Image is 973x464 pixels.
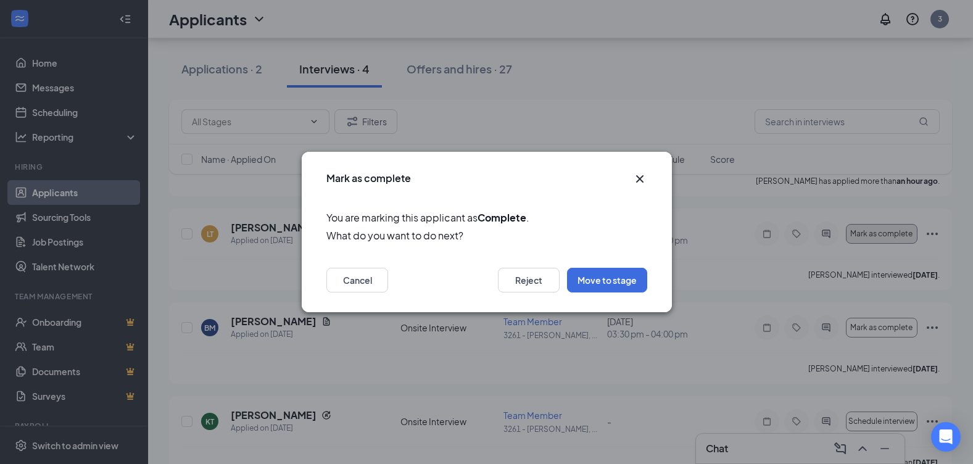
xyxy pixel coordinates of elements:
[326,172,411,185] h3: Mark as complete
[326,228,647,243] span: What do you want to do next?
[567,268,647,292] button: Move to stage
[326,210,647,225] span: You are marking this applicant as .
[478,211,526,224] b: Complete
[931,422,961,452] div: Open Intercom Messenger
[632,172,647,186] svg: Cross
[632,172,647,186] button: Close
[326,268,388,292] button: Cancel
[498,268,560,292] button: Reject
